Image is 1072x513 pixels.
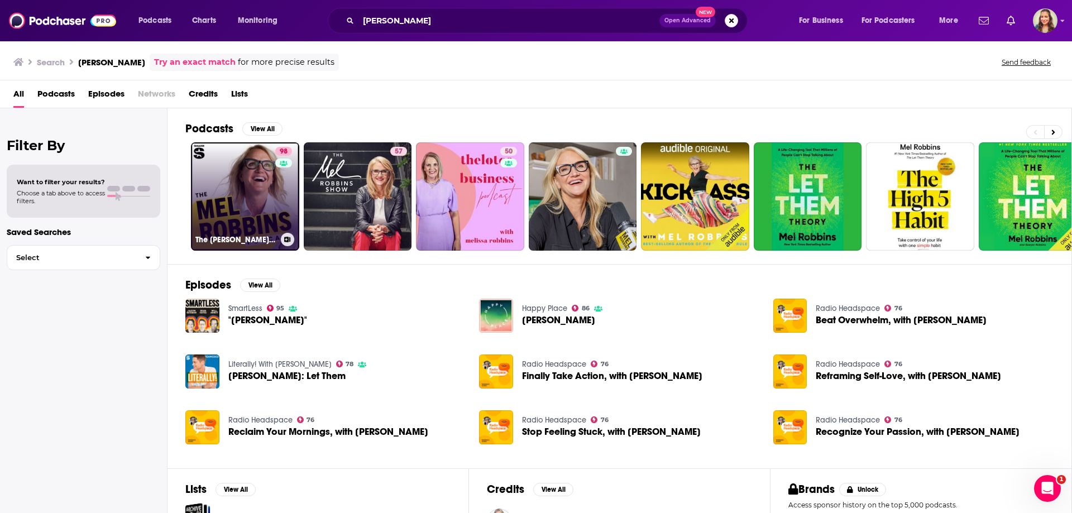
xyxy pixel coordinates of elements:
span: Logged in as adriana.guzman [1033,8,1057,33]
h3: The [PERSON_NAME] Podcast [195,235,276,244]
h3: [PERSON_NAME] [78,57,145,68]
span: New [696,7,716,17]
span: Open Advanced [664,18,711,23]
img: "Mel Robbins" [185,299,219,333]
a: 50 [500,147,517,156]
a: "Mel Robbins" [228,315,307,325]
h2: Podcasts [185,122,233,136]
img: Finally Take Action, with Mel Robbins [479,354,513,389]
img: Recognize Your Passion, with Mel Robbins [773,410,807,444]
a: All [13,85,24,108]
a: Radio Headspace [816,415,880,425]
button: Unlock [839,483,887,496]
img: Reframing Self-Love, with Mel Robbins [773,354,807,389]
a: Mel Robbins [522,315,595,325]
h2: Lists [185,482,207,496]
a: Try an exact match [154,56,236,69]
img: Beat Overwhelm, with Mel Robbins [773,299,807,333]
span: 1 [1057,475,1066,484]
span: More [939,13,958,28]
span: 76 [601,418,609,423]
a: 76 [884,361,902,367]
a: Charts [185,12,223,30]
span: 78 [346,362,353,367]
a: 98 [275,147,292,156]
img: User Profile [1033,8,1057,33]
span: Choose a tab above to access filters. [17,189,105,205]
span: 76 [601,362,609,367]
button: Open AdvancedNew [659,14,716,27]
span: Recognize Your Passion, with [PERSON_NAME] [816,427,1020,437]
button: View All [533,483,573,496]
span: Networks [138,85,175,108]
button: open menu [230,12,292,30]
span: Want to filter your results? [17,178,105,186]
h3: Search [37,57,65,68]
a: Mel Robbins: Let Them [228,371,346,381]
a: ListsView All [185,482,256,496]
span: 98 [280,146,288,157]
a: Radio Headspace [522,359,586,369]
h2: Episodes [185,278,231,292]
a: Show notifications dropdown [974,11,993,30]
a: 98The [PERSON_NAME] Podcast [191,142,299,251]
p: Access sponsor history on the top 5,000 podcasts. [788,501,1054,509]
a: Reclaim Your Mornings, with Mel Robbins [228,427,428,437]
span: [PERSON_NAME] [522,315,595,325]
span: Finally Take Action, with [PERSON_NAME] [522,371,702,381]
a: Beat Overwhelm, with Mel Robbins [816,315,987,325]
iframe: Intercom live chat [1034,475,1061,502]
span: Episodes [88,85,125,108]
span: 57 [395,146,403,157]
span: For Podcasters [862,13,915,28]
span: 76 [894,362,902,367]
img: Stop Feeling Stuck, with Mel Robbins [479,410,513,444]
a: Mel Robbins: Let Them [185,354,219,389]
a: 76 [297,416,315,423]
a: 95 [267,305,285,311]
button: View All [242,122,283,136]
a: 86 [572,305,590,311]
button: open menu [131,12,186,30]
span: "[PERSON_NAME]" [228,315,307,325]
button: Select [7,245,160,270]
a: Recognize Your Passion, with Mel Robbins [816,427,1020,437]
img: Podchaser - Follow, Share and Rate Podcasts [9,10,116,31]
h2: Brands [788,482,835,496]
button: View All [240,279,280,292]
button: View All [216,483,256,496]
span: Reclaim Your Mornings, with [PERSON_NAME] [228,427,428,437]
span: Credits [189,85,218,108]
a: CreditsView All [487,482,573,496]
span: 86 [582,306,590,311]
a: Mel Robbins [479,299,513,333]
a: 57 [304,142,412,251]
span: 76 [894,418,902,423]
span: 95 [276,306,284,311]
span: [PERSON_NAME]: Let Them [228,371,346,381]
span: Lists [231,85,248,108]
a: 78 [336,361,354,367]
img: Reclaim Your Mornings, with Mel Robbins [185,410,219,444]
a: Radio Headspace [522,415,586,425]
a: Podcasts [37,85,75,108]
button: Send feedback [998,57,1054,67]
input: Search podcasts, credits, & more... [358,12,659,30]
button: open menu [791,12,857,30]
span: Monitoring [238,13,277,28]
button: open menu [854,12,931,30]
span: Stop Feeling Stuck, with [PERSON_NAME] [522,427,701,437]
button: Show profile menu [1033,8,1057,33]
p: Saved Searches [7,227,160,237]
a: PodcastsView All [185,122,283,136]
a: 50 [416,142,524,251]
a: Show notifications dropdown [1002,11,1020,30]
